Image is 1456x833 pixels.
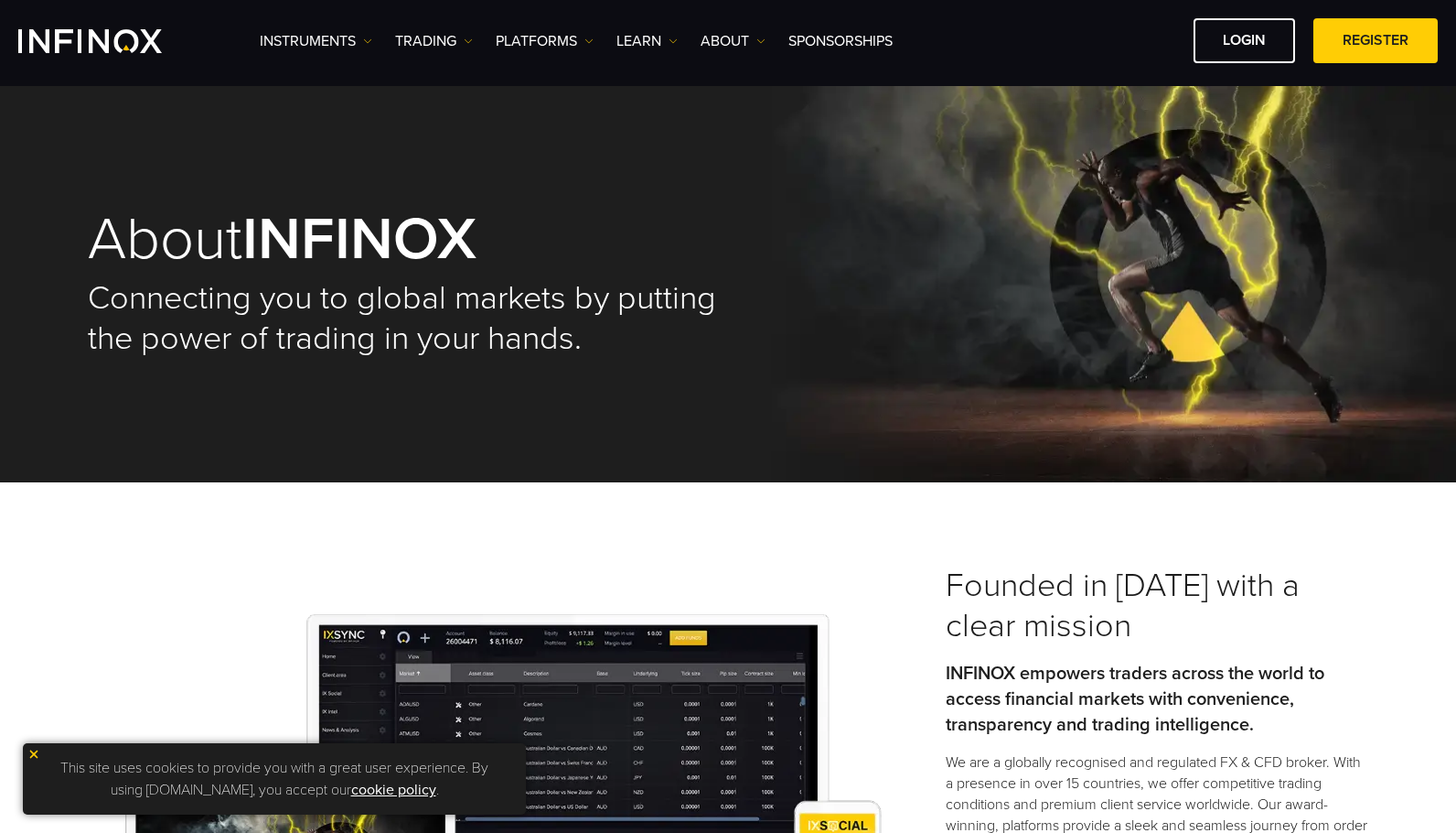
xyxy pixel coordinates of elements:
[351,781,436,799] a: cookie policy
[701,30,765,52] a: ABOUT
[32,752,517,806] p: This site uses cookies to provide you with a great user experience. By using [DOMAIN_NAME], you a...
[616,30,678,52] a: Learn
[788,30,893,52] a: SPONSORSHIPS
[395,30,473,52] a: TRADING
[1194,18,1295,63] a: LOGIN
[260,30,372,52] a: Instruments
[18,29,205,53] a: INFINOX Logo
[1313,18,1438,63] a: REGISTER
[242,203,476,276] strong: INFINOX
[946,566,1368,646] h3: Founded in [DATE] with a clear mission
[27,748,40,761] img: yellow close icon
[88,210,728,269] h1: About
[946,661,1368,738] p: INFINOX empowers traders across the world to access financial markets with convenience, transpare...
[88,278,728,359] h2: Connecting you to global markets by putting the power of trading in your hands.
[496,30,594,52] a: PLATFORMS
